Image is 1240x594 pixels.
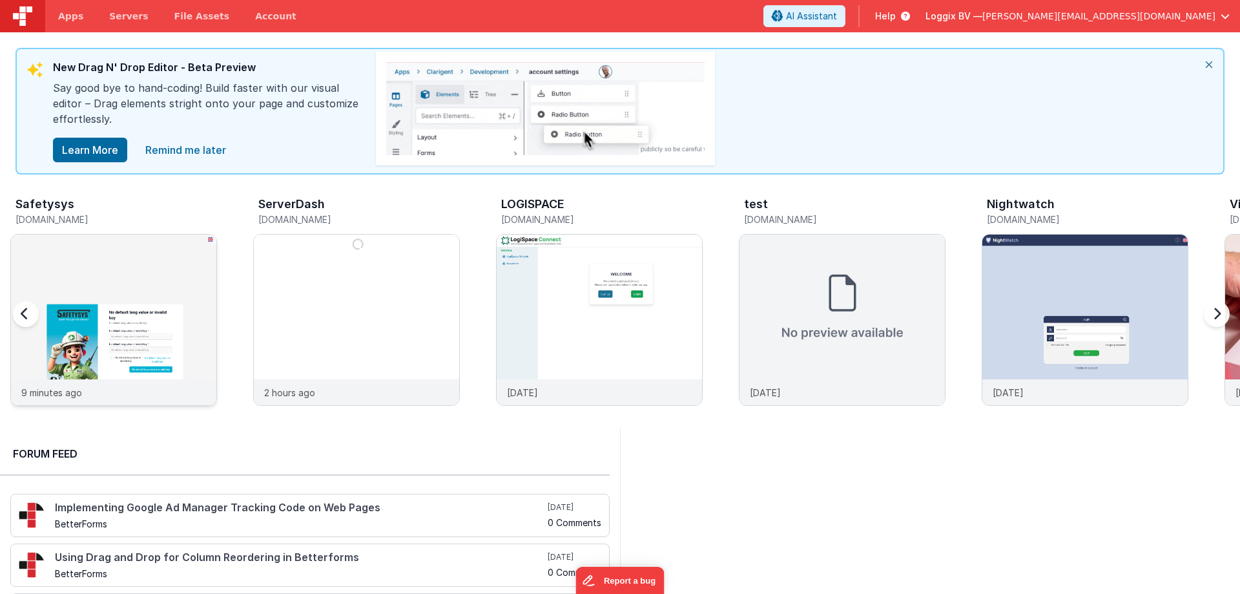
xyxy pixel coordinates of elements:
img: 295_2.png [19,502,45,528]
span: AI Assistant [786,10,837,23]
h5: 0 Comments [548,567,601,577]
a: close [138,137,234,163]
h5: [DOMAIN_NAME] [501,215,703,224]
h5: [DATE] [548,502,601,513]
span: File Assets [174,10,230,23]
p: [DATE] [993,386,1024,399]
p: 2 hours ago [264,386,315,399]
span: Loggix BV — [925,10,982,23]
a: Implementing Google Ad Manager Tracking Code on Web Pages BetterForms [DATE] 0 Comments [10,494,610,537]
span: Servers [109,10,148,23]
h5: 0 Comments [548,518,601,527]
span: [PERSON_NAME][EMAIL_ADDRESS][DOMAIN_NAME] [982,10,1215,23]
span: Help [875,10,896,23]
div: Say good bye to hand-coding! Build faster with our visual editor – Drag elements stright onto you... [53,80,363,137]
h2: Forum Feed [13,446,597,461]
button: Learn More [53,138,127,162]
h5: BetterForms [55,519,545,529]
span: Apps [58,10,83,23]
p: [DATE] [750,386,781,399]
div: New Drag N' Drop Editor - Beta Preview [53,59,363,80]
h3: LOGISPACE [501,198,564,211]
h5: [DOMAIN_NAME] [258,215,460,224]
i: close [1195,49,1223,80]
h4: Using Drag and Drop for Column Reordering in Betterforms [55,552,545,564]
h3: Nightwatch [987,198,1055,211]
h3: Safetysys [15,198,74,211]
h5: [DOMAIN_NAME] [987,215,1188,224]
h3: ServerDash [258,198,325,211]
h3: test [744,198,768,211]
p: [DATE] [507,386,538,399]
iframe: Marker.io feedback button [576,567,665,594]
button: AI Assistant [763,5,845,27]
h5: [DOMAIN_NAME] [744,215,945,224]
h5: [DOMAIN_NAME] [15,215,217,224]
img: 295_2.png [19,552,45,578]
h5: [DATE] [548,552,601,562]
h4: Implementing Google Ad Manager Tracking Code on Web Pages [55,502,545,514]
h5: BetterForms [55,569,545,578]
button: Loggix BV — [PERSON_NAME][EMAIL_ADDRESS][DOMAIN_NAME] [925,10,1230,23]
a: Using Drag and Drop for Column Reordering in Betterforms BetterForms [DATE] 0 Comments [10,544,610,587]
